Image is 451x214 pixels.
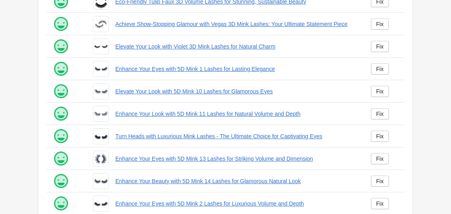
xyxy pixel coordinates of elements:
div: Fix [376,155,384,162]
a: Fix [371,18,389,30]
img: happy.png [53,128,69,144]
img: happy.png [53,16,69,32]
a: Enhance Your Look with 5D Mink 11 Lashes for Natural Volume and Depth [115,110,358,118]
img: happy.png [53,173,69,189]
div: Fix [376,21,384,27]
a: Fix [371,176,389,187]
a: Fix [371,86,389,97]
img: happy.png [53,151,69,167]
a: Fix [371,153,389,164]
a: Fix [371,131,389,142]
a: Fix [371,41,389,52]
img: happy.png [53,38,69,55]
div: Fix [376,66,384,72]
img: happy.png [53,83,69,99]
div: Fix [376,200,384,207]
div: Fix [376,111,384,117]
a: Fix [371,108,389,119]
a: Enhance Your Eyes with 5D Mink 2 Lashes for Luxurious Volume and Depth [115,200,358,208]
a: Elevate Your Look with Violet 3D Mink Lashes for Natural Charm [115,42,358,50]
div: Fix [376,133,384,139]
div: Fix [376,43,384,50]
a: Elevate Your Look with 5D Mink 10 Lashes for Glamorous Eyes [115,87,358,95]
a: Turn Heads with Luxurious Mink Lashes - The Ultimate Choice for Captivating Eyes [115,132,358,140]
a: Enhance Your Eyes with 5D Mink 1 Lashes for Lasting Elegance [115,65,358,73]
div: Fix [376,88,384,95]
img: happy.png [53,196,69,212]
a: Fix [371,198,389,209]
a: Enhance Your Eyes with 5D Mink 13 Lashes for Striking Volume and Dimension [115,155,358,163]
img: happy.png [53,106,69,122]
div: Fix [376,178,384,184]
img: happy.png [53,61,69,77]
a: Enhance Your Beauty with 5D Mink 14 Lashes for Glamorous Natural Look [115,177,358,185]
a: Achieve Show-Stopping Glamour with Vegas 3D Mink Lashes: Your Ultimate Statement Piece [115,20,358,28]
a: Fix [371,63,389,75]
